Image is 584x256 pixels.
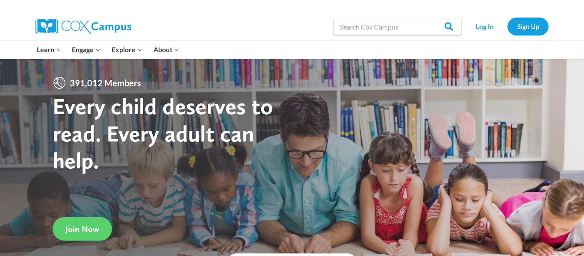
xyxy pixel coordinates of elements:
span: About [153,44,179,55]
span: Engage [72,44,100,55]
a: Sign Up [507,18,549,35]
span: Learn [37,44,61,55]
a: Log In [466,18,503,35]
a: Join Now [53,217,112,241]
input: Search Cox Campus [333,18,462,35]
span: Join Now [65,224,99,234]
nav: Secondary Navigation [466,18,549,35]
nav: Primary Navigation [31,41,184,59]
span: 391,012 Members [66,76,145,90]
span: Explore [112,44,142,55]
strong: Every child deserves to read. Every adult can help. [53,92,273,174]
img: Cox Campus [35,19,131,34]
